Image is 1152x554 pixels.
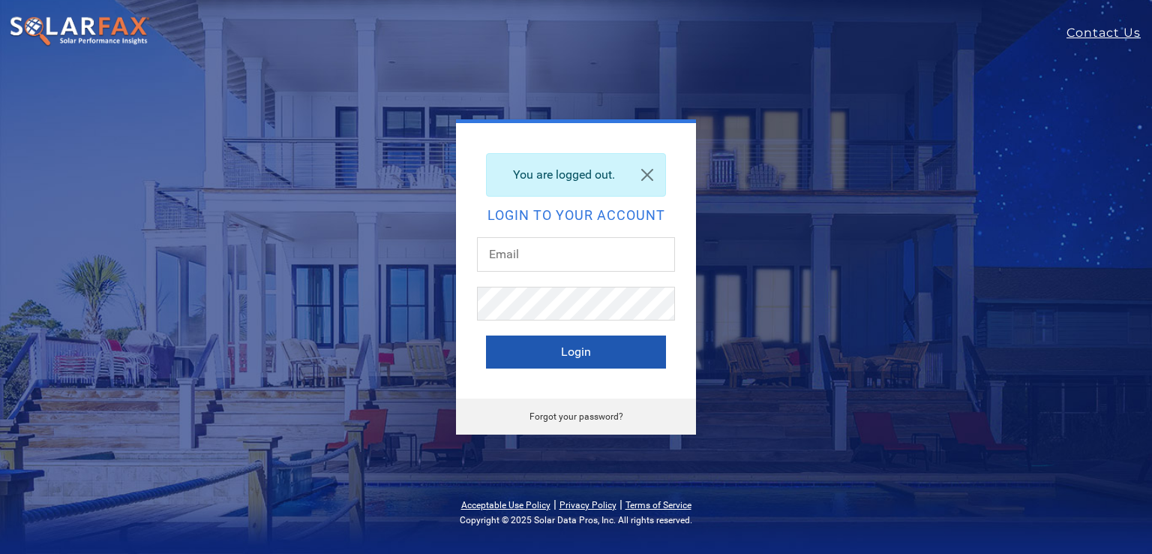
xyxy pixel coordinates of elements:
[619,497,622,511] span: |
[486,209,666,222] h2: Login to your account
[625,500,691,510] a: Terms of Service
[461,500,550,510] a: Acceptable Use Policy
[529,411,623,422] a: Forgot your password?
[1066,24,1152,42] a: Contact Us
[486,336,666,369] button: Login
[9,16,150,47] img: SolarFax
[553,497,556,511] span: |
[477,237,675,272] input: Email
[559,500,616,510] a: Privacy Policy
[486,153,666,197] div: You are logged out.
[629,154,665,196] a: Close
